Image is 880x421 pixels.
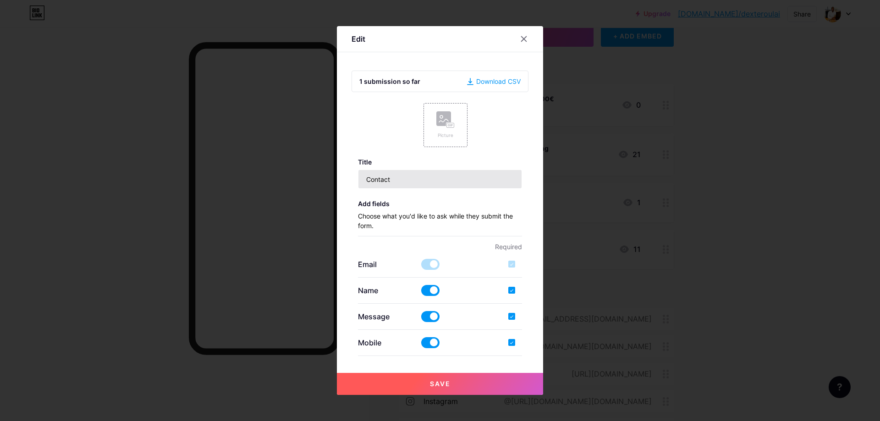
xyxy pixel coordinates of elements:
p: Required [358,242,522,252]
input: Title [358,170,522,188]
p: Choose what you'd like to ask while they submit the form. [358,211,522,236]
p: Name [358,285,413,296]
h3: Title [358,158,522,166]
p: Message [358,311,413,322]
p: Email [358,259,413,270]
p: Mobile [358,337,413,348]
button: Save [337,373,543,395]
div: Download CSV [467,77,521,86]
div: Edit [352,33,365,44]
span: Save [430,380,451,388]
div: 1 submission so far [359,77,420,86]
h3: Add fields [358,200,522,208]
div: Picture [436,132,455,139]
